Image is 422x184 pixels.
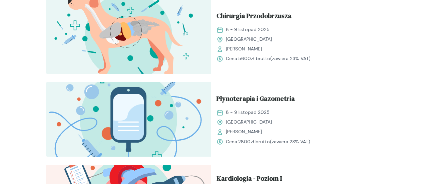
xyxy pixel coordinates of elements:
[238,55,270,61] span: 5600 zł brutto
[217,11,292,23] span: Chirurgia Przodobrzusza
[217,11,371,23] a: Chirurgia Przodobrzusza
[226,128,262,135] span: [PERSON_NAME]
[226,26,270,33] span: 8 - 9 listopad 2025
[226,36,272,43] span: [GEOGRAPHIC_DATA]
[226,138,310,145] span: Cena: (zawiera 23% VAT)
[226,119,272,126] span: [GEOGRAPHIC_DATA]
[226,45,262,52] span: [PERSON_NAME]
[226,55,311,62] span: Cena: (zawiera 23% VAT)
[217,94,295,106] span: Płynoterapia i Gazometria
[217,94,371,106] a: Płynoterapia i Gazometria
[226,109,270,116] span: 8 - 9 listopad 2025
[46,82,211,157] img: Zpay8B5LeNNTxNg0_P%C5%82ynoterapia_T.svg
[238,138,270,144] span: 2800 zł brutto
